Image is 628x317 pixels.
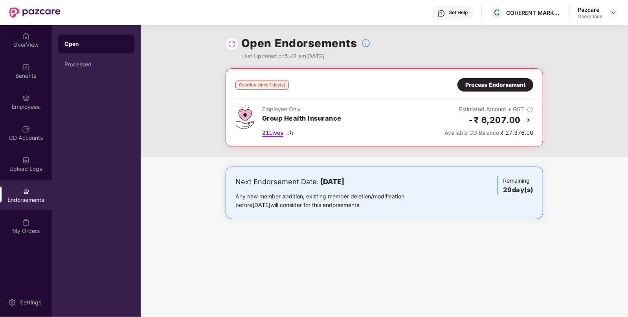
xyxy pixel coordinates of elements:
[361,38,371,48] img: svg+xml;base64,PHN2ZyBpZD0iSW5mb18tXzMyeDMyIiBkYXRhLW5hbWU9IkluZm8gLSAzMngzMiIgeG1sbnM9Imh0dHA6Ly...
[22,63,30,71] img: svg+xml;base64,PHN2ZyBpZD0iQmVuZWZpdHMiIHhtbG5zPSJodHRwOi8vd3d3LnczLm9yZy8yMDAwL3N2ZyIgd2lkdGg9Ij...
[611,9,617,16] img: svg+xml;base64,PHN2ZyBpZD0iRHJvcGRvd24tMzJ4MzIiIHhtbG5zPSJodHRwOi8vd3d3LnczLm9yZy8yMDAwL3N2ZyIgd2...
[22,94,30,102] img: svg+xml;base64,PHN2ZyBpZD0iRW1wbG95ZWVzIiB4bWxucz0iaHR0cDovL3d3dy53My5vcmcvMjAwMC9zdmciIHdpZHRoPS...
[241,52,371,60] div: Last Updated on 5:48 am[DATE]
[235,81,289,90] div: Overdue since 1 day(s)
[22,125,30,133] img: svg+xml;base64,PHN2ZyBpZD0iQ0RfQWNjb3VudHMiIGRhdGEtbmFtZT0iQ0QgQWNjb3VudHMiIHhtbG5zPSJodHRwOi8vd3...
[578,13,602,20] div: Operations
[448,9,468,16] div: Get Help
[228,40,236,48] img: svg+xml;base64,PHN2ZyBpZD0iUmVsb2FkLTMyeDMyIiB4bWxucz0iaHR0cDovL3d3dy53My5vcmcvMjAwMC9zdmciIHdpZH...
[22,32,30,40] img: svg+xml;base64,PHN2ZyBpZD0iSG9tZSIgeG1sbnM9Imh0dHA6Ly93d3cudzMub3JnLzIwMDAvc3ZnIiB3aWR0aD0iMjAiIG...
[578,6,602,13] div: Pazcare
[22,218,30,226] img: svg+xml;base64,PHN2ZyBpZD0iTXlfT3JkZXJzIiBkYXRhLW5hbWU9Ik15IE9yZGVycyIgeG1sbnM9Imh0dHA6Ly93d3cudz...
[506,9,561,16] div: COHERENT MARKETING INSIGHTS PVT LTD
[235,192,429,209] div: Any new member addition, existing member deletion/modification before [DATE] will consider for th...
[241,35,357,52] h1: Open Endorsements
[444,129,499,136] span: Available CD Balance
[262,114,342,124] h3: Group Health Insurance
[22,187,30,195] img: svg+xml;base64,PHN2ZyBpZD0iRW5kb3JzZW1lbnRzIiB4bWxucz0iaHR0cDovL3d3dy53My5vcmcvMjAwMC9zdmciIHdpZH...
[64,61,128,68] div: Processed
[8,299,16,306] img: svg+xml;base64,PHN2ZyBpZD0iU2V0dGluZy0yMHgyMCIgeG1sbnM9Imh0dHA6Ly93d3cudzMub3JnLzIwMDAvc3ZnIiB3aW...
[287,130,294,136] img: svg+xml;base64,PHN2ZyBpZD0iRG93bmxvYWQtMzJ4MzIiIHhtbG5zPSJodHRwOi8vd3d3LnczLm9yZy8yMDAwL3N2ZyIgd2...
[494,8,500,17] span: C
[444,105,533,114] div: Estimated Amount + GST
[524,115,533,125] img: svg+xml;base64,PHN2ZyBpZD0iQmFjay0yMHgyMCIgeG1sbnM9Imh0dHA6Ly93d3cudzMub3JnLzIwMDAvc3ZnIiB3aWR0aD...
[64,40,128,48] div: Open
[444,128,533,137] div: ₹ 27,376.00
[262,105,342,114] div: Employee Only
[437,9,445,17] img: svg+xml;base64,PHN2ZyBpZD0iSGVscC0zMngzMiIgeG1sbnM9Imh0dHA6Ly93d3cudzMub3JnLzIwMDAvc3ZnIiB3aWR0aD...
[22,156,30,164] img: svg+xml;base64,PHN2ZyBpZD0iVXBsb2FkX0xvZ3MiIGRhdGEtbmFtZT0iVXBsb2FkIExvZ3MiIHhtbG5zPSJodHRwOi8vd3...
[235,176,429,187] div: Next Endorsement Date:
[465,81,525,89] div: Process Endorsement
[235,105,254,129] img: svg+xml;base64,PHN2ZyB4bWxucz0iaHR0cDovL3d3dy53My5vcmcvMjAwMC9zdmciIHdpZHRoPSI0Ny43MTQiIGhlaWdodD...
[468,114,521,126] h2: -₹ 6,207.00
[9,7,61,18] img: New Pazcare Logo
[527,106,533,113] img: svg+xml;base64,PHN2ZyBpZD0iSW5mb18tXzMyeDMyIiBkYXRhLW5hbWU9IkluZm8gLSAzMngzMiIgeG1sbnM9Imh0dHA6Ly...
[18,299,44,306] div: Settings
[498,176,533,195] div: Remaining
[262,128,283,137] span: 21 Lives
[503,185,533,195] h3: 29 day(s)
[320,178,344,186] b: [DATE]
